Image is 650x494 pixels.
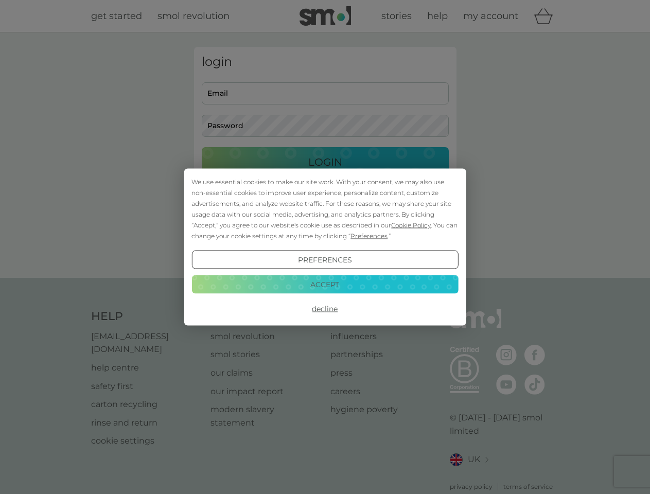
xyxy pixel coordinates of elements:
[184,169,466,326] div: Cookie Consent Prompt
[191,275,458,293] button: Accept
[191,177,458,241] div: We use essential cookies to make our site work. With your consent, we may also use non-essential ...
[350,232,388,240] span: Preferences
[391,221,431,229] span: Cookie Policy
[191,251,458,269] button: Preferences
[191,299,458,318] button: Decline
